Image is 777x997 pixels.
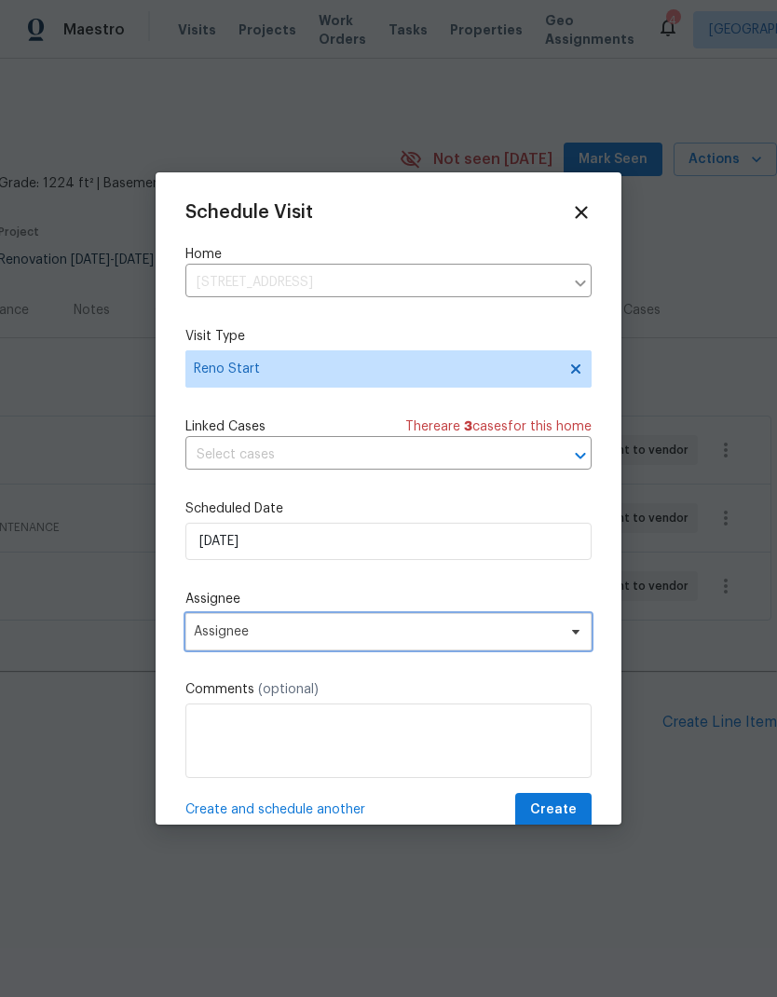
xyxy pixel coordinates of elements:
[185,523,592,560] input: M/D/YYYY
[194,624,559,639] span: Assignee
[185,417,266,436] span: Linked Cases
[194,360,556,378] span: Reno Start
[185,680,592,699] label: Comments
[405,417,592,436] span: There are case s for this home
[185,268,564,297] input: Enter in an address
[185,800,365,819] span: Create and schedule another
[515,793,592,827] button: Create
[258,683,319,696] span: (optional)
[185,245,592,264] label: Home
[185,590,592,608] label: Assignee
[185,203,313,222] span: Schedule Visit
[567,443,593,469] button: Open
[530,799,577,822] span: Create
[185,499,592,518] label: Scheduled Date
[464,420,472,433] span: 3
[185,441,539,470] input: Select cases
[185,327,592,346] label: Visit Type
[571,202,592,223] span: Close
